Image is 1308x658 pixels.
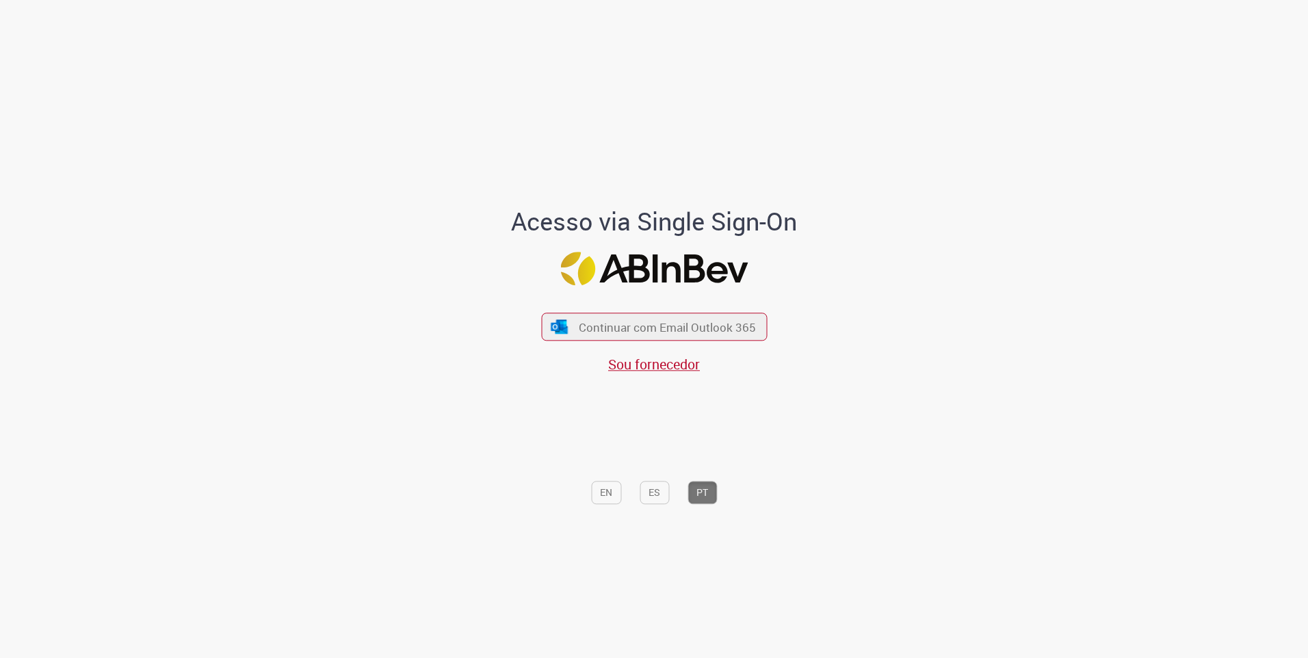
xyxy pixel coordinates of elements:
a: Sou fornecedor [608,356,700,374]
button: ícone Azure/Microsoft 360 Continuar com Email Outlook 365 [541,313,767,341]
button: ES [640,481,669,504]
span: Continuar com Email Outlook 365 [579,319,756,335]
h1: Acesso via Single Sign-On [465,209,844,236]
button: EN [591,481,621,504]
img: Logo ABInBev [560,252,748,285]
button: PT [688,481,717,504]
img: ícone Azure/Microsoft 360 [550,319,569,334]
